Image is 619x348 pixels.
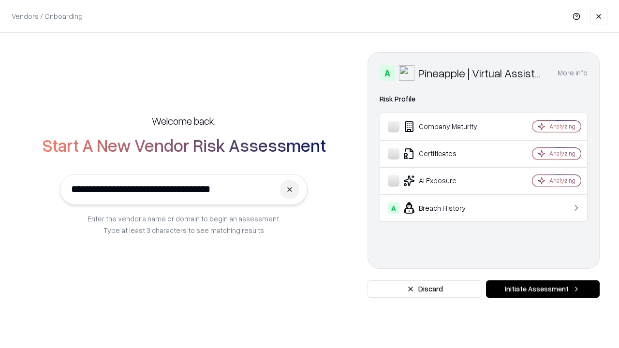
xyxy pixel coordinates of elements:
div: Analyzing [549,149,575,158]
div: AI Exposure [388,175,503,187]
div: A [388,202,399,214]
img: Pineapple | Virtual Assistant Agency [399,65,414,81]
div: Certificates [388,148,503,159]
h5: Welcome back, [152,114,216,128]
div: Company Maturity [388,121,503,132]
button: More info [558,64,588,82]
button: Initiate Assessment [486,280,600,298]
div: Analyzing [549,176,575,185]
p: Enter the vendor’s name or domain to begin an assessment. Type at least 3 characters to see match... [88,213,280,236]
h2: Start A New Vendor Risk Assessment [42,135,326,155]
div: A [380,65,395,81]
div: Analyzing [549,122,575,130]
button: Discard [368,280,482,298]
div: Pineapple | Virtual Assistant Agency [418,65,546,81]
p: Vendors / Onboarding [12,11,83,21]
div: Risk Profile [380,93,588,105]
div: Breach History [388,202,503,214]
